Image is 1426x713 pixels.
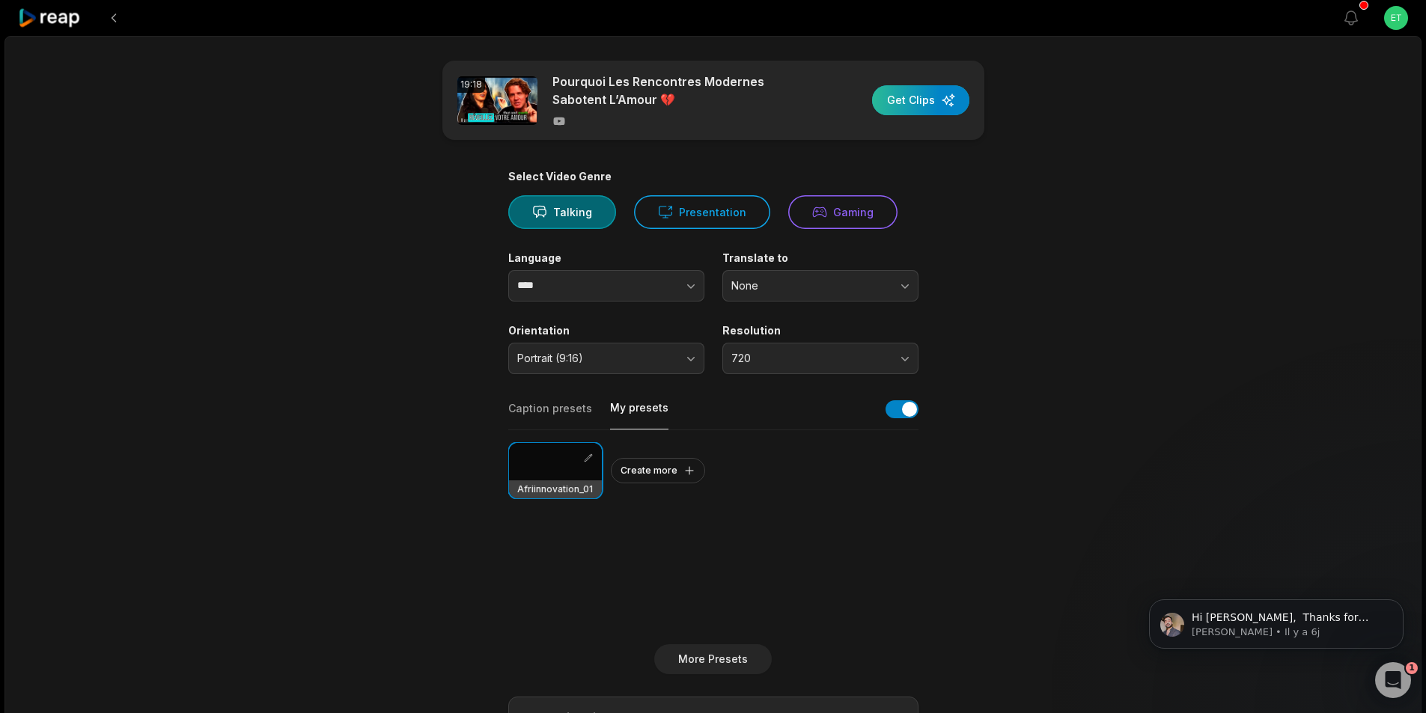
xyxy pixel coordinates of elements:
span: None [731,279,889,293]
button: Create more [611,458,705,483]
span: 720 [731,352,889,365]
h3: Afriinnovation_01 [517,483,593,495]
button: Gaming [788,195,898,229]
iframe: Intercom notifications message [1127,568,1426,673]
label: Resolution [722,324,918,337]
span: 1 [1406,662,1418,674]
button: Presentation [634,195,770,229]
button: Portrait (9:16) [508,343,704,374]
button: Get Clips [872,85,969,115]
button: None [722,270,918,302]
button: My presets [610,400,668,429]
p: Pourquoi Les Rencontres Modernes Sabotent L’Amour 💔 [552,73,811,108]
button: Talking [508,195,616,229]
div: Select Video Genre [508,170,918,183]
button: More Presets [654,644,772,674]
label: Orientation [508,324,704,337]
button: Caption presets [508,401,592,429]
div: 19:18 [457,76,485,93]
label: Translate to [722,251,918,265]
iframe: Intercom live chat [1375,662,1411,698]
label: Language [508,251,704,265]
button: 720 [722,343,918,374]
span: Portrait (9:16) [517,352,674,365]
